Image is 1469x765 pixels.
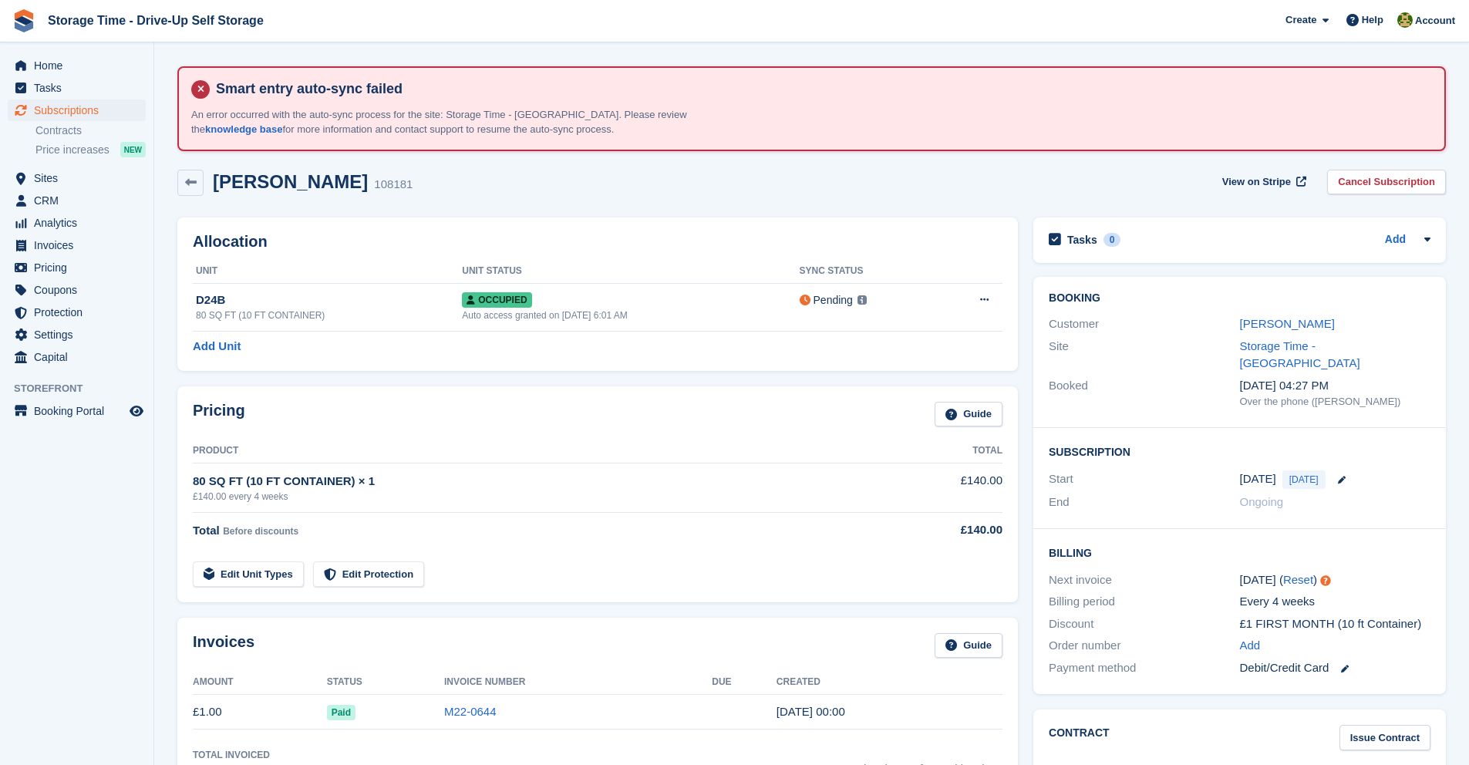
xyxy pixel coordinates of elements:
span: Ongoing [1240,495,1284,508]
span: Create [1285,12,1316,28]
span: Coupons [34,279,126,301]
a: Add [1385,231,1406,249]
a: menu [8,257,146,278]
span: Tasks [34,77,126,99]
span: Subscriptions [34,99,126,121]
th: Product [193,439,878,463]
a: Cancel Subscription [1327,170,1446,195]
span: Home [34,55,126,76]
span: Account [1415,13,1455,29]
div: NEW [120,142,146,157]
div: £1 FIRST MONTH (10 ft Container) [1240,615,1430,633]
a: menu [8,400,146,422]
th: Due [712,670,777,695]
span: [DATE] [1282,470,1326,489]
th: Invoice Number [444,670,712,695]
div: [DATE] 04:27 PM [1240,377,1430,395]
h2: Allocation [193,233,1002,251]
td: £1.00 [193,695,327,730]
div: D24B [196,292,462,309]
h2: Contract [1049,725,1110,750]
span: Capital [34,346,126,368]
div: Total Invoiced [193,748,270,762]
h2: [PERSON_NAME] [213,171,368,192]
a: menu [8,279,146,301]
a: M22-0644 [444,705,497,718]
span: Protection [34,302,126,323]
div: Start [1049,470,1239,489]
h2: Booking [1049,292,1430,305]
a: Storage Time - [GEOGRAPHIC_DATA] [1240,339,1360,370]
span: Total [193,524,220,537]
span: Booking Portal [34,400,126,422]
p: An error occurred with the auto-sync process for the site: Storage Time - [GEOGRAPHIC_DATA]. Plea... [191,107,731,137]
a: menu [8,212,146,234]
th: Status [327,670,444,695]
div: Auto access granted on [DATE] 6:01 AM [462,308,799,322]
a: Preview store [127,402,146,420]
a: menu [8,190,146,211]
a: Edit Unit Types [193,561,304,587]
a: menu [8,55,146,76]
div: Customer [1049,315,1239,333]
a: Edit Protection [313,561,424,587]
a: View on Stripe [1216,170,1309,195]
a: Price increases NEW [35,141,146,158]
a: menu [8,234,146,256]
a: menu [8,324,146,345]
span: Invoices [34,234,126,256]
a: Issue Contract [1339,725,1430,750]
div: 0 [1103,233,1121,247]
img: stora-icon-8386f47178a22dfd0bd8f6a31ec36ba5ce8667c1dd55bd0f319d3a0aa187defe.svg [12,9,35,32]
div: Payment method [1049,659,1239,677]
span: Sites [34,167,126,189]
h2: Billing [1049,544,1430,560]
a: menu [8,167,146,189]
h2: Tasks [1067,233,1097,247]
img: icon-info-grey-7440780725fd019a000dd9b08b2336e03edf1995a4989e88bcd33f0948082b44.svg [857,295,867,305]
th: Unit Status [462,259,799,284]
a: menu [8,99,146,121]
div: Tooltip anchor [1319,574,1333,588]
h2: Subscription [1049,443,1430,459]
div: Site [1049,338,1239,372]
a: knowledge base [205,123,282,135]
div: Billing period [1049,593,1239,611]
div: £140.00 [878,521,1002,539]
td: £140.00 [878,463,1002,512]
div: Over the phone ([PERSON_NAME]) [1240,394,1430,409]
th: Created [777,670,1002,695]
a: menu [8,302,146,323]
div: Every 4 weeks [1240,593,1430,611]
a: Contracts [35,123,146,138]
div: 80 SQ FT (10 FT CONTAINER) × 1 [193,473,878,490]
span: Price increases [35,143,110,157]
a: [PERSON_NAME] [1240,317,1335,330]
span: CRM [34,190,126,211]
span: Help [1362,12,1383,28]
div: Next invoice [1049,571,1239,589]
a: Add Unit [193,338,241,356]
span: Analytics [34,212,126,234]
a: menu [8,346,146,368]
div: End [1049,494,1239,511]
span: Settings [34,324,126,345]
div: Discount [1049,615,1239,633]
span: Paid [327,705,355,720]
h4: Smart entry auto-sync failed [210,80,1432,98]
th: Total [878,439,1002,463]
a: Reset [1283,573,1313,586]
a: Guide [935,402,1002,427]
img: Zain Sarwar [1397,12,1413,28]
h2: Invoices [193,633,254,659]
span: Occupied [462,292,531,308]
span: View on Stripe [1222,174,1291,190]
a: Storage Time - Drive-Up Self Storage [42,8,270,33]
div: Booked [1049,377,1239,409]
time: 2025-09-23 23:00:00 UTC [1240,470,1276,488]
div: Pending [814,292,853,308]
th: Amount [193,670,327,695]
span: Storefront [14,381,153,396]
div: [DATE] ( ) [1240,571,1430,589]
div: 80 SQ FT (10 FT CONTAINER) [196,308,462,322]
